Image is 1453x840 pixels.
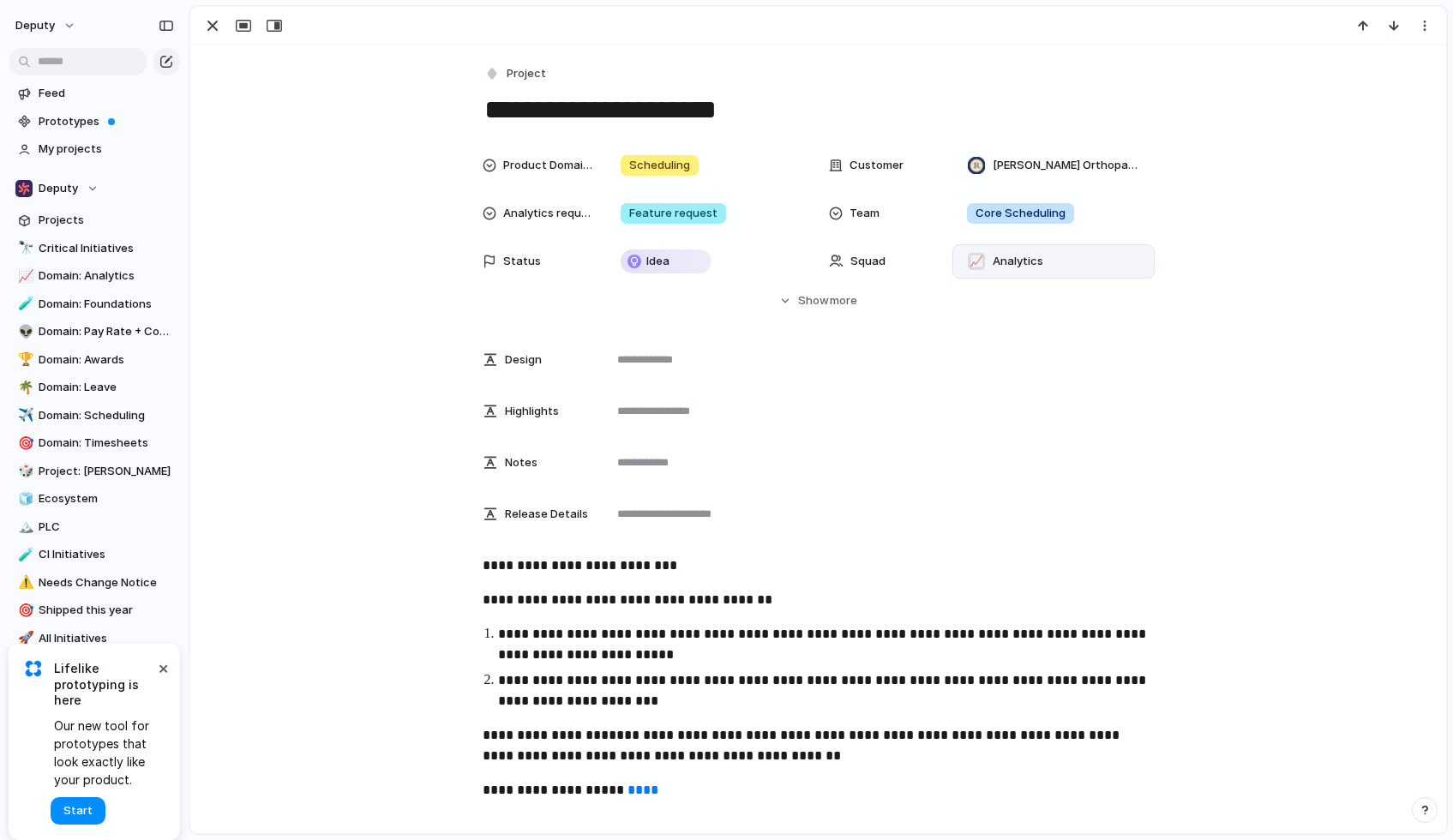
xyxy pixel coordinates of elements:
span: Feature request [629,205,717,222]
span: Product Domain Area [503,157,592,174]
button: Start [51,797,105,825]
button: 🔭 [15,240,33,257]
span: Analytics [993,253,1043,270]
span: Feed [39,85,174,102]
button: Project [481,62,551,87]
button: 🧊 [15,490,33,507]
a: ✈️Domain: Scheduling [9,403,180,429]
a: 🌴Domain: Leave [9,375,180,400]
button: deputy [8,12,85,39]
div: 👽 [18,322,30,342]
span: Domain: Awards [39,351,174,369]
a: 🧪Domain: Foundations [9,291,180,317]
span: Our new tool for prototypes that look exactly like your product. [54,717,154,789]
button: 📈 [15,267,33,285]
button: 🎯 [15,602,33,619]
span: My projects [39,141,174,158]
a: 🏆Domain: Awards [9,347,180,373]
span: Project: [PERSON_NAME] [39,463,174,480]
a: 🔭Critical Initiatives [9,236,180,261]
span: Ecosystem [39,490,174,507]
div: 🔭 [18,238,30,258]
a: ⚠️Needs Change Notice [9,570,180,596]
button: 🎲 [15,463,33,480]
button: Dismiss [153,657,173,678]
div: ⚠️ [18,573,30,592]
div: 🧊 [18,489,30,509]
span: Needs Change Notice [39,574,174,591]
span: Customer [850,157,904,174]
span: Critical Initiatives [39,240,174,257]
div: 🏆 [18,350,30,369]
button: 🚀 [15,630,33,647]
span: All Initiatives [39,630,174,647]
a: 🎲Project: [PERSON_NAME] [9,459,180,484]
a: 🎯Shipped this year [9,597,180,623]
span: CI Initiatives [39,546,174,563]
span: Release Details [505,506,588,523]
span: Domain: Timesheets [39,435,174,452]
span: Design [505,351,542,369]
div: 🎯 [18,601,30,621]
div: 📈 [968,253,985,270]
span: Scheduling [629,157,690,174]
button: 🏆 [15,351,33,369]
span: Domain: Analytics [39,267,174,285]
a: 🎯Domain: Timesheets [9,430,180,456]
div: 🎲 [18,461,30,481]
a: My projects [9,136,180,162]
div: 📈 [18,267,30,286]
button: 🧪 [15,296,33,313]
span: Squad [850,253,886,270]
span: Projects [39,212,174,229]
a: 📈Domain: Analytics [9,263,180,289]
div: 🌴 [18,378,30,398]
span: Status [503,253,541,270]
span: more [830,292,857,309]
a: Projects [9,207,180,233]
button: 🎯 [15,435,33,452]
span: Domain: Foundations [39,296,174,313]
a: 🧊Ecosystem [9,486,180,512]
span: Domain: Leave [39,379,174,396]
button: 🧪 [15,546,33,563]
a: 🏔️PLC [9,514,180,540]
span: Lifelike prototyping is here [54,661,154,708]
span: Notes [505,454,537,471]
a: 🚀All Initiatives [9,626,180,651]
span: Start [63,802,93,819]
span: Analytics request type [503,205,592,222]
button: ✈️ [15,407,33,424]
div: 👽Domain: Pay Rate + Compliance [9,319,180,345]
span: Idea [646,253,669,270]
button: Deputy [9,176,180,201]
span: Core Scheduling [976,205,1066,222]
div: ✈️ [18,405,30,425]
span: PLC [39,519,174,536]
span: Project [507,65,546,82]
a: 🧪CI Initiatives [9,542,180,567]
span: deputy [15,17,55,34]
button: ⚠️ [15,574,33,591]
span: Highlights [505,403,559,420]
a: Prototypes [9,109,180,135]
div: 🧪 [18,294,30,314]
button: Showmore [483,285,1155,316]
span: Domain: Pay Rate + Compliance [39,323,174,340]
div: 🎯 [18,434,30,453]
span: Deputy [39,180,78,197]
a: Feed [9,81,180,106]
span: Shipped this year [39,602,174,619]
